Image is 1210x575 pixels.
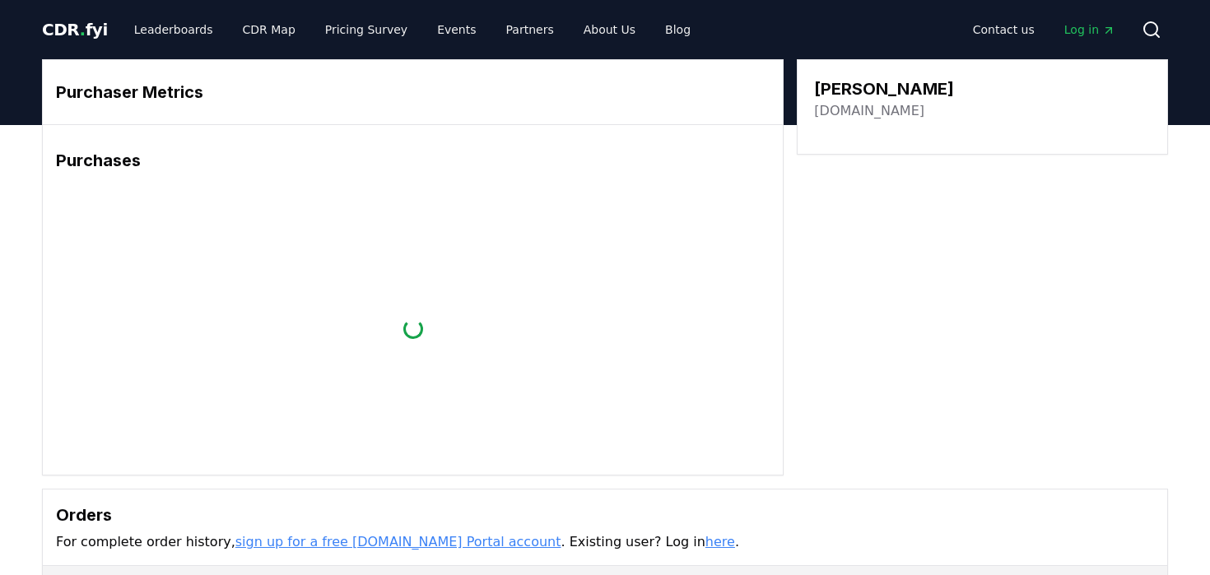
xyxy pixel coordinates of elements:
[493,15,567,44] a: Partners
[705,534,735,549] a: here
[230,15,309,44] a: CDR Map
[1064,21,1115,38] span: Log in
[121,15,704,44] nav: Main
[42,20,108,39] span: CDR fyi
[960,15,1048,44] a: Contact us
[814,101,924,121] a: [DOMAIN_NAME]
[80,20,86,39] span: .
[1051,15,1129,44] a: Log in
[121,15,226,44] a: Leaderboards
[960,15,1129,44] nav: Main
[56,503,1154,527] h3: Orders
[814,77,954,101] h3: [PERSON_NAME]
[56,532,1154,552] p: For complete order history, . Existing user? Log in .
[399,315,426,342] div: loading
[235,534,561,549] a: sign up for a free [DOMAIN_NAME] Portal account
[424,15,489,44] a: Events
[312,15,421,44] a: Pricing Survey
[570,15,649,44] a: About Us
[56,148,770,173] h3: Purchases
[56,80,770,104] h3: Purchaser Metrics
[42,18,108,41] a: CDR.fyi
[652,15,704,44] a: Blog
